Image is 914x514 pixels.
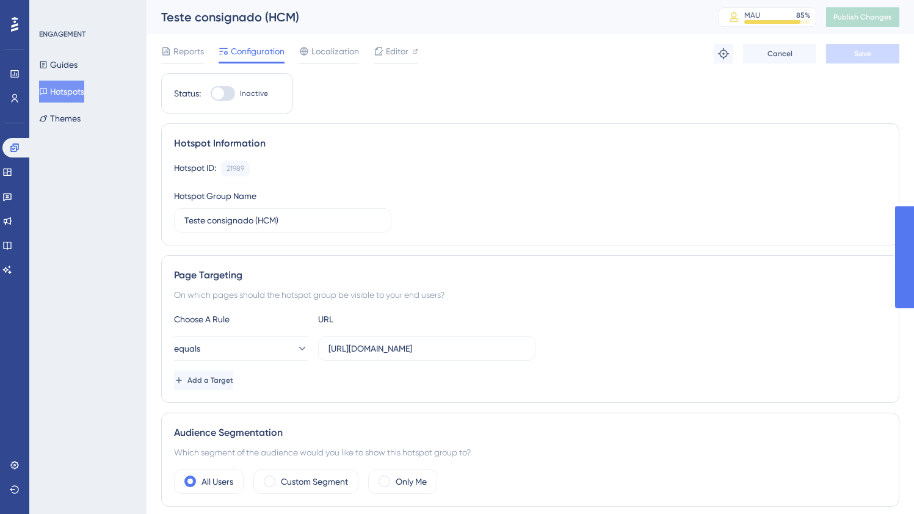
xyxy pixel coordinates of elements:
[39,54,78,76] button: Guides
[744,10,760,20] div: MAU
[386,44,408,59] span: Editor
[187,375,233,385] span: Add a Target
[201,474,233,489] label: All Users
[174,312,308,327] div: Choose A Rule
[833,12,892,22] span: Publish Changes
[173,44,204,59] span: Reports
[863,466,899,502] iframe: UserGuiding AI Assistant Launcher
[826,7,899,27] button: Publish Changes
[796,10,810,20] div: 85 %
[174,268,887,283] div: Page Targeting
[174,288,887,302] div: On which pages should the hotspot group be visible to your end users?
[240,89,268,98] span: Inactive
[174,161,216,176] div: Hotspot ID:
[227,164,244,173] div: 21989
[161,9,688,26] div: Teste consignado (HCM)
[743,44,816,63] button: Cancel
[328,342,525,355] input: yourwebsite.com/path
[174,189,256,203] div: Hotspot Group Name
[231,44,285,59] span: Configuration
[174,86,201,101] div: Status:
[318,312,452,327] div: URL
[174,336,308,361] button: equals
[311,44,359,59] span: Localization
[174,371,233,390] button: Add a Target
[39,29,85,39] div: ENGAGEMENT
[826,44,899,63] button: Save
[174,425,887,440] div: Audience Segmentation
[281,474,348,489] label: Custom Segment
[39,107,81,129] button: Themes
[174,136,887,151] div: Hotspot Information
[854,49,871,59] span: Save
[174,341,200,356] span: equals
[767,49,792,59] span: Cancel
[396,474,427,489] label: Only Me
[184,214,381,227] input: Type your Hotspot Group Name here
[174,445,887,460] div: Which segment of the audience would you like to show this hotspot group to?
[39,81,84,103] button: Hotspots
